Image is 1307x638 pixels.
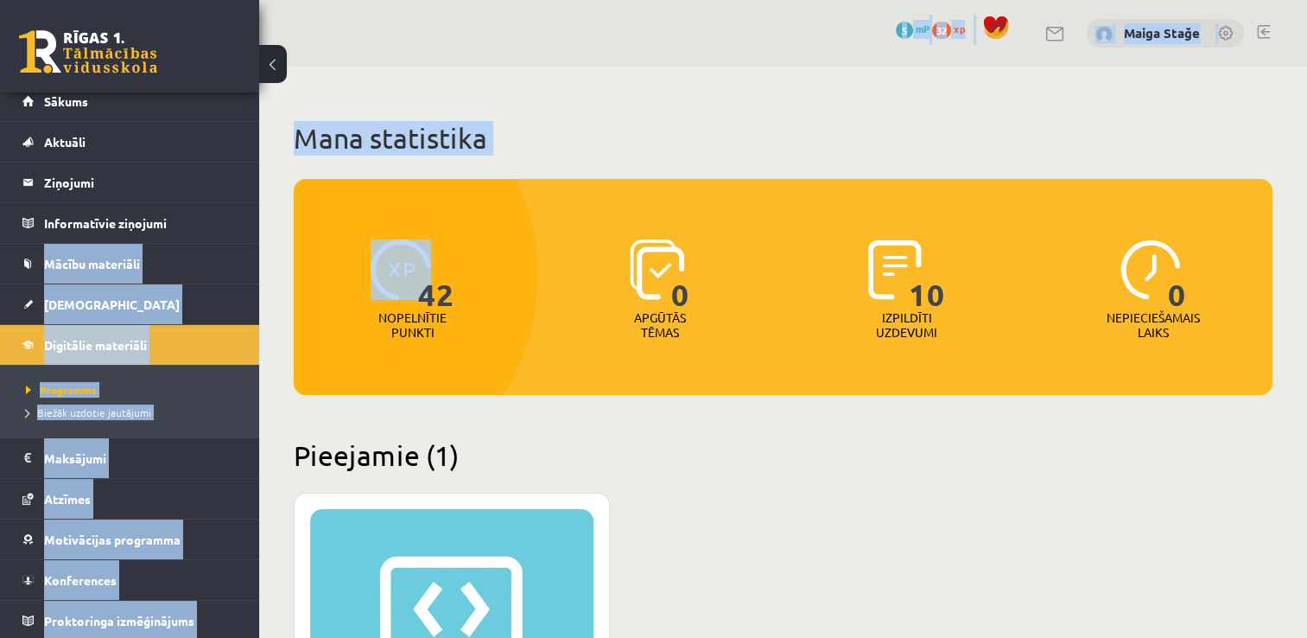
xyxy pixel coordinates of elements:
[371,239,431,300] img: icon-xp-0682a9bc20223a9ccc6f5883a126b849a74cddfe5390d2b41b4391c66f2066e7.svg
[44,134,86,150] span: Aktuāli
[22,560,238,600] a: Konferences
[22,203,238,243] a: Informatīvie ziņojumi
[630,239,684,300] img: icon-learned-topics-4a711ccc23c960034f471b6e78daf4a3bad4a20eaf4de84257b87e66633f6470.svg
[44,491,91,507] span: Atzīmes
[44,203,238,243] legend: Informatīvie ziņojumi
[26,382,242,398] a: Programma
[1124,24,1200,41] a: Maiga Stağe
[1107,310,1200,340] p: Nepieciešamais laiks
[44,93,88,109] span: Sākums
[44,163,238,202] legend: Ziņojumi
[22,284,238,324] a: [DEMOGRAPHIC_DATA]
[22,244,238,284] a: Mācību materiāli
[294,121,1272,156] h1: Mana statistika
[896,22,913,39] span: 5
[22,520,238,559] a: Motivācijas programma
[44,572,117,588] span: Konferences
[896,22,929,35] a: 5 mP
[44,532,181,547] span: Motivācijas programma
[378,310,447,340] p: Nopelnītie punkti
[626,310,694,340] p: Apgūtās tēmas
[22,122,238,162] a: Aktuāli
[22,438,238,478] a: Maksājumi
[26,405,151,419] span: Biežāk uzdotie jautājumi
[44,613,194,628] span: Proktoringa izmēģinājums
[932,22,974,35] a: 32 xp
[44,438,238,478] legend: Maksājumi
[22,325,238,365] a: Digitālie materiāli
[932,22,951,39] span: 32
[909,239,945,310] span: 10
[1168,239,1186,310] span: 0
[1095,26,1113,43] img: Maiga Stağe
[22,81,238,121] a: Sākums
[22,163,238,202] a: Ziņojumi
[294,438,1272,472] h2: Pieejamie (1)
[868,239,922,300] img: icon-completed-tasks-ad58ae20a441b2904462921112bc710f1caf180af7a3daa7317a5a94f2d26646.svg
[671,239,689,310] span: 0
[44,337,147,353] span: Digitālie materiāli
[26,383,97,397] span: Programma
[19,30,157,73] a: Rīgas 1. Tālmācības vidusskola
[418,239,454,310] span: 42
[44,297,180,312] span: [DEMOGRAPHIC_DATA]
[954,22,965,35] span: xp
[1120,239,1181,300] img: icon-clock-7be60019b62300814b6bd22b8e044499b485619524d84068768e800edab66f18.svg
[44,256,140,271] span: Mācību materiāli
[26,405,242,420] a: Biežāk uzdotie jautājumi
[916,22,929,35] span: mP
[22,479,238,519] a: Atzīmes
[872,310,940,340] p: Izpildīti uzdevumi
